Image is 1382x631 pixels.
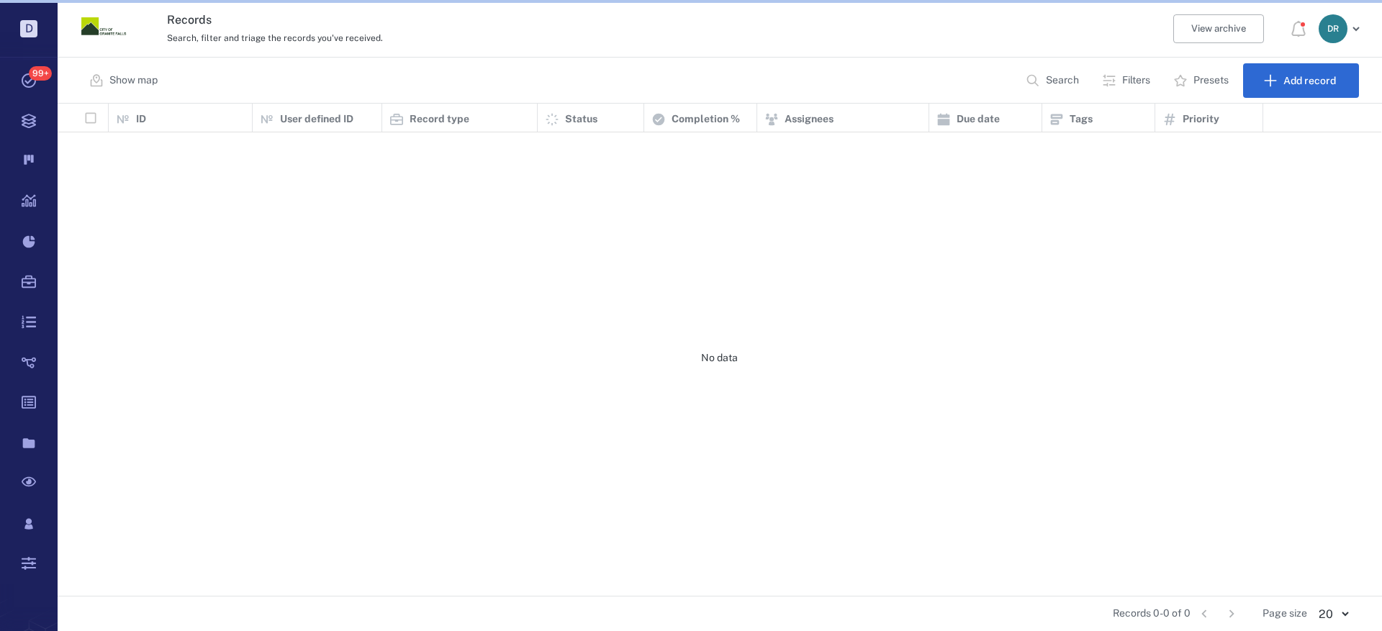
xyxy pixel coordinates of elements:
nav: pagination navigation [1191,602,1245,625]
span: 99+ [29,66,52,81]
div: D R [1319,14,1347,43]
button: Show map [81,63,169,98]
a: Go home [81,4,127,55]
div: 20 [1307,606,1359,622]
p: Presets [1193,73,1229,88]
span: Search, filter and triage the records you've received. [167,33,383,43]
p: ID [136,112,146,127]
p: Show map [109,73,158,88]
p: Assignees [785,112,834,127]
p: Filters [1122,73,1150,88]
p: Due date [957,112,1000,127]
p: Priority [1183,112,1219,127]
p: D [20,20,37,37]
p: Completion % [672,112,740,127]
p: Search [1046,73,1079,88]
p: Record type [410,112,469,127]
button: Filters [1093,63,1162,98]
p: Tags [1070,112,1093,127]
p: Status [565,112,597,127]
span: Page size [1263,607,1307,621]
h3: Records [167,12,952,29]
div: No data [58,132,1381,584]
img: Granite Falls logo [81,4,127,50]
button: View archive [1173,14,1264,43]
span: Records 0-0 of 0 [1113,607,1191,621]
p: User defined ID [280,112,353,127]
button: DR [1319,14,1365,43]
button: Add record [1243,63,1359,98]
button: Search [1017,63,1090,98]
button: Presets [1165,63,1240,98]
